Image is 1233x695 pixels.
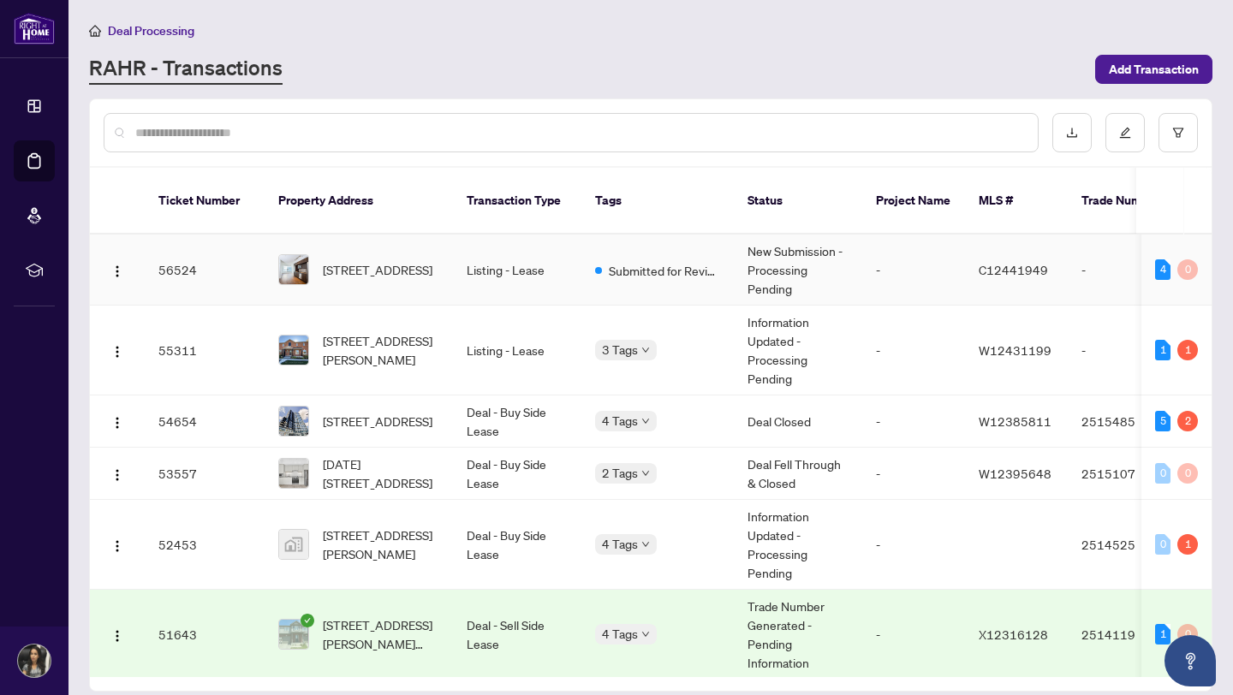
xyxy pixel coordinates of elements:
[641,630,650,639] span: down
[279,530,308,559] img: thumbnail-img
[279,336,308,365] img: thumbnail-img
[1177,463,1198,484] div: 0
[104,256,131,283] button: Logo
[979,627,1048,642] span: X12316128
[323,526,439,563] span: [STREET_ADDRESS][PERSON_NAME]
[279,407,308,436] img: thumbnail-img
[1155,463,1170,484] div: 0
[279,620,308,649] img: thumbnail-img
[734,590,862,680] td: Trade Number Generated - Pending Information
[104,531,131,558] button: Logo
[1068,590,1188,680] td: 2514119
[453,235,581,306] td: Listing - Lease
[110,539,124,553] img: Logo
[104,621,131,648] button: Logo
[104,336,131,364] button: Logo
[1164,635,1216,686] button: Open asap
[89,25,101,37] span: home
[1068,168,1188,235] th: Trade Number
[323,331,439,369] span: [STREET_ADDRESS][PERSON_NAME]
[1068,500,1188,590] td: 2514525
[602,624,638,644] span: 4 Tags
[1068,395,1188,448] td: 2515485
[104,407,131,435] button: Logo
[641,346,650,354] span: down
[110,629,124,643] img: Logo
[301,614,314,627] span: check-circle
[1177,340,1198,360] div: 1
[862,235,965,306] td: -
[1068,306,1188,395] td: -
[145,590,265,680] td: 51643
[862,306,965,395] td: -
[145,395,265,448] td: 54654
[979,466,1051,481] span: W12395648
[609,261,720,280] span: Submitted for Review
[265,168,453,235] th: Property Address
[145,500,265,590] td: 52453
[734,168,862,235] th: Status
[1095,55,1212,84] button: Add Transaction
[602,463,638,483] span: 2 Tags
[453,168,581,235] th: Transaction Type
[1119,127,1131,139] span: edit
[453,395,581,448] td: Deal - Buy Side Lease
[279,255,308,284] img: thumbnail-img
[145,235,265,306] td: 56524
[602,534,638,554] span: 4 Tags
[862,590,965,680] td: -
[110,264,124,278] img: Logo
[323,615,439,653] span: [STREET_ADDRESS][PERSON_NAME][PERSON_NAME]
[1177,624,1198,645] div: 0
[1105,113,1145,152] button: edit
[1052,113,1092,152] button: download
[1155,340,1170,360] div: 1
[965,168,1068,235] th: MLS #
[1155,534,1170,555] div: 0
[641,417,650,425] span: down
[279,459,308,488] img: thumbnail-img
[862,168,965,235] th: Project Name
[1155,411,1170,431] div: 5
[108,23,194,39] span: Deal Processing
[104,460,131,487] button: Logo
[1159,113,1198,152] button: filter
[602,411,638,431] span: 4 Tags
[453,590,581,680] td: Deal - Sell Side Lease
[734,235,862,306] td: New Submission - Processing Pending
[734,448,862,500] td: Deal Fell Through & Closed
[323,412,432,431] span: [STREET_ADDRESS]
[323,260,432,279] span: [STREET_ADDRESS]
[1177,259,1198,280] div: 0
[862,395,965,448] td: -
[862,500,965,590] td: -
[862,448,965,500] td: -
[145,448,265,500] td: 53557
[641,540,650,549] span: down
[641,469,650,478] span: down
[979,342,1051,358] span: W12431199
[110,345,124,359] img: Logo
[1177,411,1198,431] div: 2
[1172,127,1184,139] span: filter
[323,454,439,492] span: [DATE][STREET_ADDRESS]
[734,306,862,395] td: Information Updated - Processing Pending
[453,500,581,590] td: Deal - Buy Side Lease
[145,168,265,235] th: Ticket Number
[110,468,124,482] img: Logo
[18,645,51,677] img: Profile Icon
[110,416,124,430] img: Logo
[734,395,862,448] td: Deal Closed
[979,413,1051,429] span: W12385811
[581,168,734,235] th: Tags
[89,54,283,85] a: RAHR - Transactions
[1068,448,1188,500] td: 2515107
[1109,56,1199,83] span: Add Transaction
[979,262,1048,277] span: C12441949
[734,500,862,590] td: Information Updated - Processing Pending
[602,340,638,359] span: 3 Tags
[1068,235,1188,306] td: -
[14,13,55,45] img: logo
[145,306,265,395] td: 55311
[1155,259,1170,280] div: 4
